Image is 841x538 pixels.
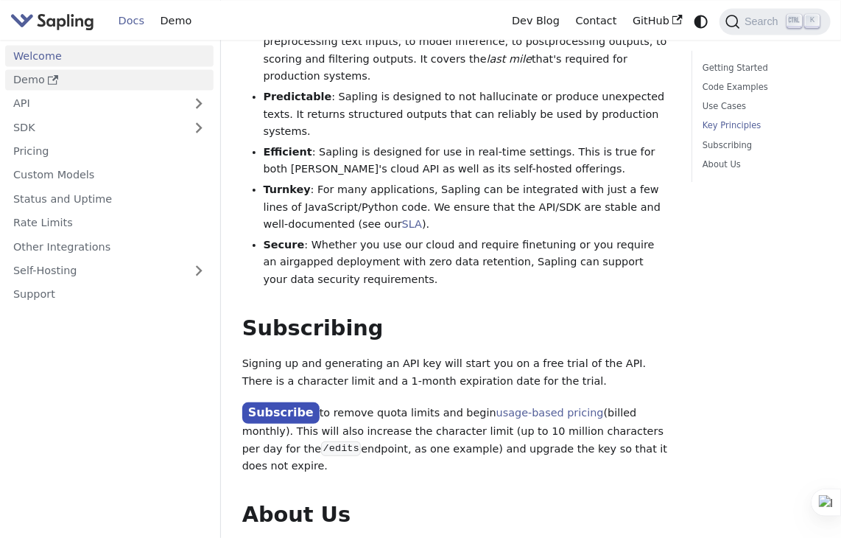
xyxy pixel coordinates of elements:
[5,284,214,305] a: Support
[5,141,214,162] a: Pricing
[5,212,214,234] a: Rate Limits
[740,15,787,27] span: Search
[703,158,814,172] a: About Us
[5,260,214,282] a: Self-Hosting
[496,407,604,419] a: usage-based pricing
[321,441,361,456] code: /edits
[152,10,200,32] a: Demo
[184,93,214,114] button: Expand sidebar category 'API'
[264,88,670,141] li: : Sapling is designed to not hallucinate or produce unexpected texts. It returns structured outpu...
[10,10,99,32] a: Sapling.ai
[5,69,214,91] a: Demo
[5,93,184,114] a: API
[10,10,94,32] img: Sapling.ai
[110,10,152,32] a: Docs
[703,139,814,153] a: Subscribing
[264,237,670,289] li: : Whether you use our cloud and require finetuning or you require an airgapped deployment with ze...
[184,116,214,138] button: Expand sidebar category 'SDK'
[703,80,814,94] a: Code Examples
[264,184,311,195] strong: Turnkey
[402,218,422,230] a: SLA
[5,45,214,66] a: Welcome
[703,119,814,133] a: Key Principles
[264,144,670,179] li: : Sapling is designed for use in real-time settings. This is true for both [PERSON_NAME]'s cloud ...
[719,8,830,35] button: Search (Ctrl+K)
[624,10,690,32] a: GitHub
[5,188,214,209] a: Status and Uptime
[264,146,312,158] strong: Efficient
[5,236,214,257] a: Other Integrations
[805,14,820,27] kbd: K
[242,402,320,424] a: Subscribe
[703,61,814,75] a: Getting Started
[487,53,532,65] em: last mile
[242,502,670,528] h2: About Us
[5,116,184,138] a: SDK
[242,315,670,342] h2: Subscribing
[264,91,332,102] strong: Predictable
[691,10,712,32] button: Switch between dark and light mode (currently system mode)
[5,164,214,186] a: Custom Models
[568,10,625,32] a: Contact
[264,181,670,234] li: : For many applications, Sapling can be integrated with just a few lines of JavaScript/Python cod...
[242,355,670,391] p: Signing up and generating an API key will start you on a free trial of the API. There is a charac...
[703,99,814,113] a: Use Cases
[242,403,670,475] p: to remove quota limits and begin (billed monthly). This will also increase the character limit (u...
[264,15,670,85] li: : [PERSON_NAME] is designed to handle the , from preprocessing text inputs, to model inference, t...
[504,10,567,32] a: Dev Blog
[264,239,305,251] strong: Secure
